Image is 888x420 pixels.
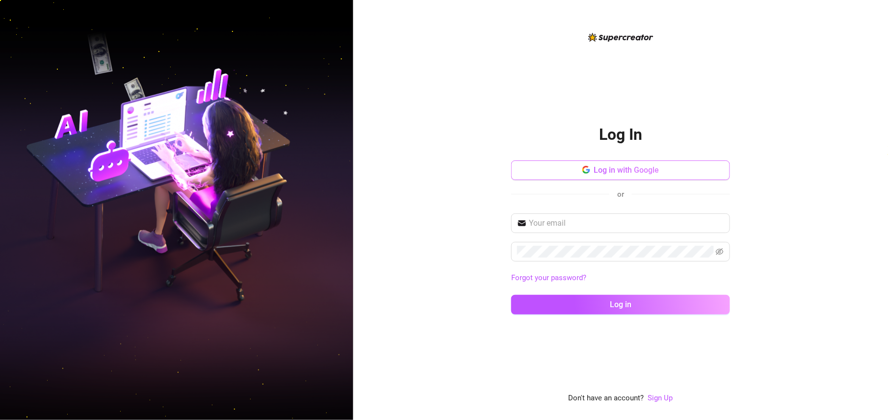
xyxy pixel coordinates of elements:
[529,217,724,229] input: Your email
[617,190,624,199] span: or
[569,393,644,404] span: Don't have an account?
[511,295,730,315] button: Log in
[511,160,730,180] button: Log in with Google
[610,300,631,309] span: Log in
[648,393,673,404] a: Sign Up
[599,125,642,145] h2: Log In
[588,33,653,42] img: logo-BBDzfeDw.svg
[716,248,724,256] span: eye-invisible
[511,272,730,284] a: Forgot your password?
[511,273,586,282] a: Forgot your password?
[648,394,673,402] a: Sign Up
[594,165,659,175] span: Log in with Google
